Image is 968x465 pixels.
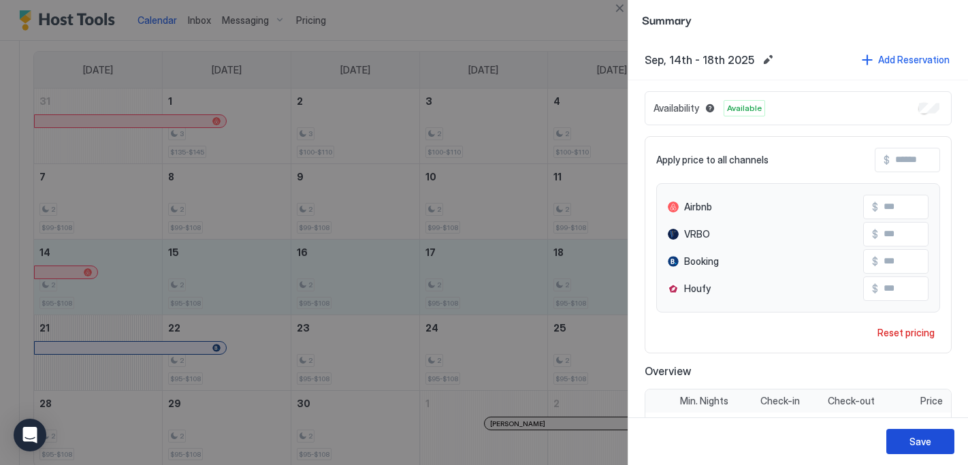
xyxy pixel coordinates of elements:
[909,434,931,449] div: Save
[878,52,950,67] div: Add Reservation
[872,255,878,268] span: $
[760,52,776,68] button: Edit date range
[645,364,952,378] span: Overview
[828,395,875,407] span: Check-out
[642,11,954,28] span: Summary
[872,323,940,342] button: Reset pricing
[727,102,762,114] span: Available
[860,50,952,69] button: Add Reservation
[872,228,878,240] span: $
[702,100,718,116] button: Blocked dates override all pricing rules and remain unavailable until manually unblocked
[920,395,943,407] span: Price
[884,154,890,166] span: $
[684,283,711,295] span: Houfy
[684,228,710,240] span: VRBO
[656,154,769,166] span: Apply price to all channels
[14,419,46,451] div: Open Intercom Messenger
[886,429,954,454] button: Save
[680,395,728,407] span: Min. Nights
[872,201,878,213] span: $
[684,255,719,268] span: Booking
[877,325,935,340] div: Reset pricing
[654,102,699,114] span: Availability
[684,201,712,213] span: Airbnb
[760,395,800,407] span: Check-in
[645,53,754,67] span: Sep, 14th - 18th 2025
[872,283,878,295] span: $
